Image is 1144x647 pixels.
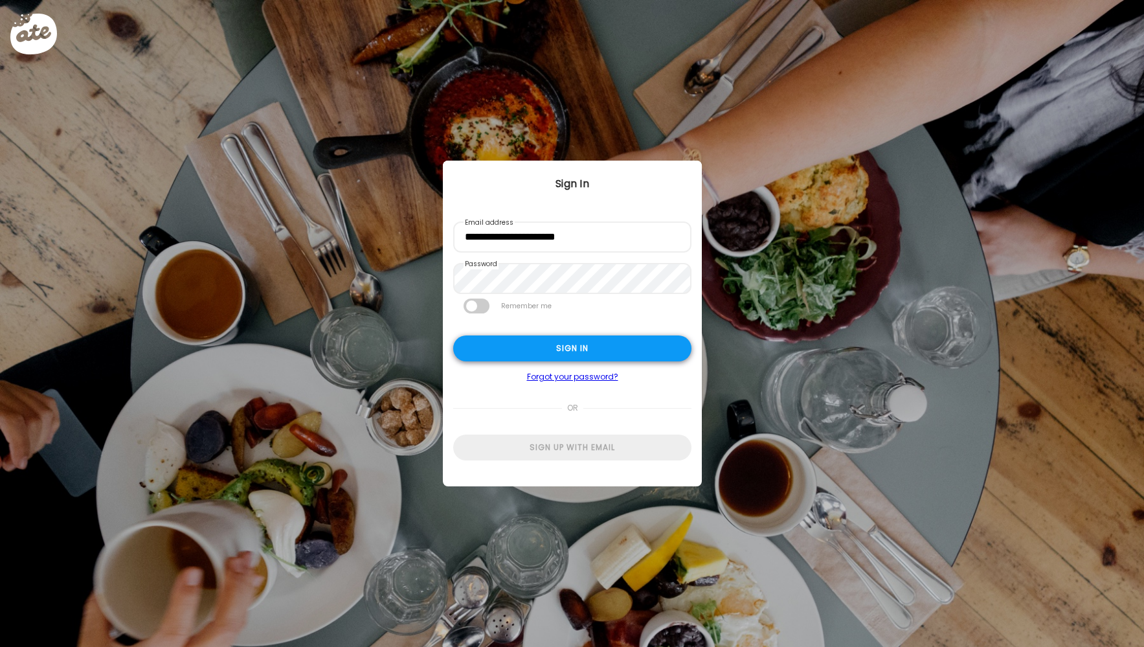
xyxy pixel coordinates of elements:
[443,176,702,192] div: Sign In
[561,395,583,421] span: or
[453,435,691,460] div: Sign up with email
[464,218,515,228] label: Email address
[453,335,691,361] div: Sign in
[453,372,691,382] a: Forgot your password?
[500,299,553,313] label: Remember me
[464,259,499,269] label: Password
